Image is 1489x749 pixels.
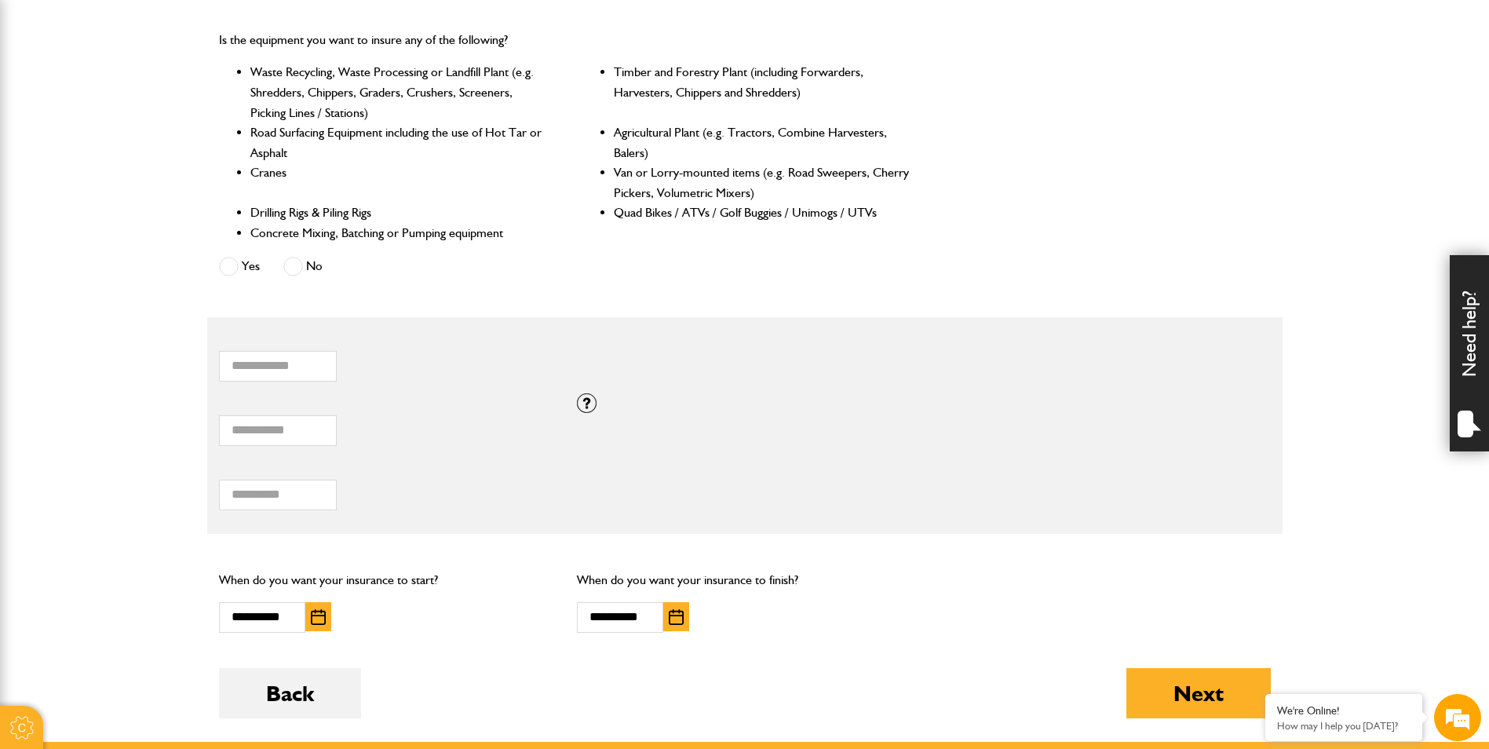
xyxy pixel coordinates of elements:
li: Road Surfacing Equipment including the use of Hot Tar or Asphalt [250,122,548,163]
div: Need help? [1450,255,1489,451]
p: When do you want your insurance to start? [219,570,554,590]
div: Chat with us now [82,88,264,108]
li: Quad Bikes / ATVs / Golf Buggies / Unimogs / UTVs [614,203,911,223]
textarea: Type your message and hit 'Enter' [20,284,286,470]
label: No [283,257,323,276]
p: When do you want your insurance to finish? [577,570,912,590]
li: Cranes [250,163,548,203]
div: We're Online! [1277,704,1411,718]
button: Back [219,668,361,718]
input: Enter your phone number [20,238,286,272]
label: Yes [219,257,260,276]
li: Drilling Rigs & Piling Rigs [250,203,548,223]
li: Timber and Forestry Plant (including Forwarders, Harvesters, Chippers and Shredders) [614,62,911,122]
input: Enter your last name [20,145,286,180]
p: Is the equipment you want to insure any of the following? [219,30,912,50]
li: Agricultural Plant (e.g. Tractors, Combine Harvesters, Balers) [614,122,911,163]
div: Minimize live chat window [257,8,295,46]
li: Van or Lorry-mounted items (e.g. Road Sweepers, Cherry Pickers, Volumetric Mixers) [614,163,911,203]
li: Concrete Mixing, Batching or Pumping equipment [250,223,548,243]
img: d_20077148190_company_1631870298795_20077148190 [27,87,66,109]
li: Waste Recycling, Waste Processing or Landfill Plant (e.g. Shredders, Chippers, Graders, Crushers,... [250,62,548,122]
p: How may I help you today? [1277,720,1411,732]
img: Choose date [669,609,684,625]
em: Start Chat [213,484,285,505]
img: Choose date [311,609,326,625]
input: Enter your email address [20,192,286,226]
button: Next [1126,668,1271,718]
